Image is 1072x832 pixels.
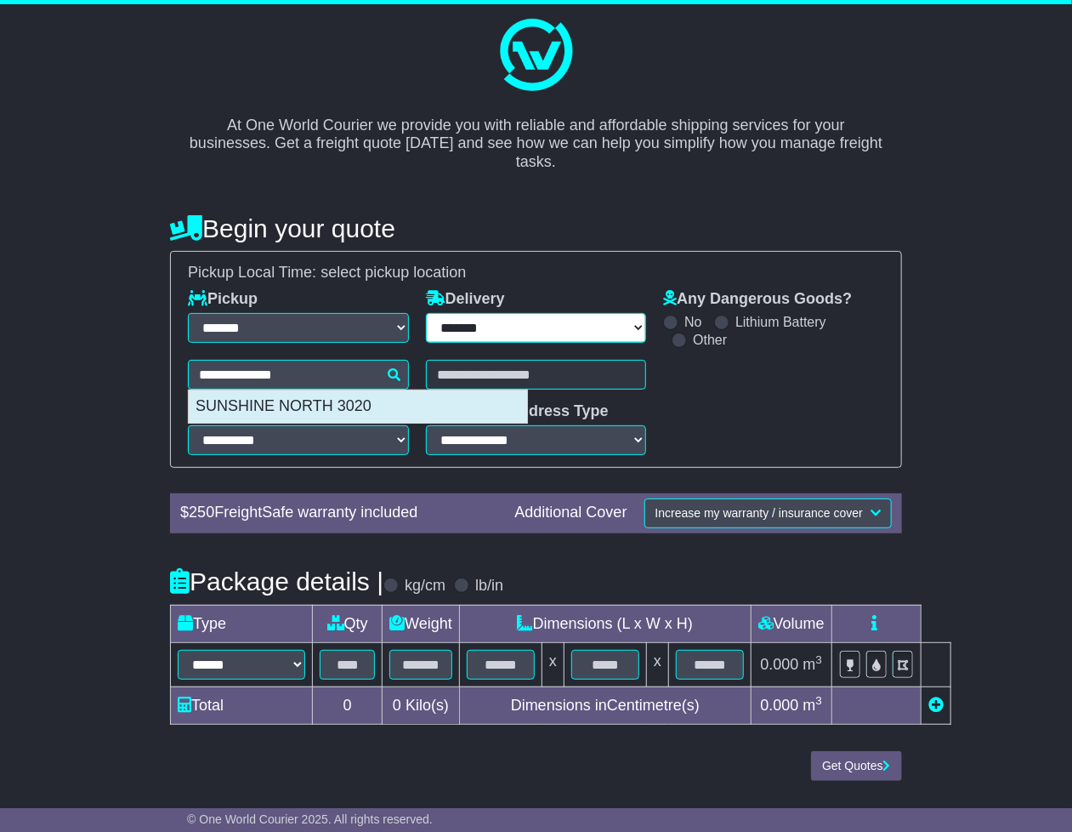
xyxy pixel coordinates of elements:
[187,812,433,826] span: © One World Courier 2025. All rights reserved.
[383,605,460,642] td: Weight
[187,98,885,171] p: At One World Courier we provide you with reliable and affordable shipping services for your busin...
[493,13,578,98] img: One World Courier Logo - great freight rates
[663,290,852,309] label: Any Dangerous Goods?
[655,506,863,520] span: Increase my warranty / insurance cover
[507,504,636,522] div: Additional Cover
[811,751,902,781] button: Get Quotes
[189,390,527,423] div: SUNSHINE NORTH 3020
[313,687,383,724] td: 0
[816,694,823,707] sup: 3
[383,687,460,724] td: Kilo(s)
[761,697,799,714] span: 0.000
[735,314,826,330] label: Lithium Battery
[693,332,727,348] label: Other
[170,567,383,596] h4: Package details |
[179,264,893,282] div: Pickup Local Time:
[172,504,506,522] div: $ FreightSafe warranty included
[188,290,258,309] label: Pickup
[816,653,823,666] sup: 3
[405,577,445,596] label: kg/cm
[646,642,668,687] td: x
[542,642,564,687] td: x
[459,605,751,642] td: Dimensions (L x W x H)
[393,697,401,714] span: 0
[187,806,277,823] strong: Please note:
[187,806,885,825] p: To access even better rates, sign up for a [DATE].
[557,806,787,823] a: FREE One World Courier account
[684,314,701,330] label: No
[320,264,466,281] span: select pickup location
[644,499,892,528] button: Increase my warranty / insurance cover
[170,214,902,242] h4: Begin your quote
[171,605,313,642] td: Type
[426,290,505,309] label: Delivery
[803,697,823,714] span: m
[803,656,823,673] span: m
[313,605,383,642] td: Qty
[189,504,214,521] span: 250
[459,687,751,724] td: Dimensions in Centimetre(s)
[761,656,799,673] span: 0.000
[475,577,503,596] label: lb/in
[751,605,831,642] td: Volume
[171,687,313,724] td: Total
[928,697,944,714] a: Add new item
